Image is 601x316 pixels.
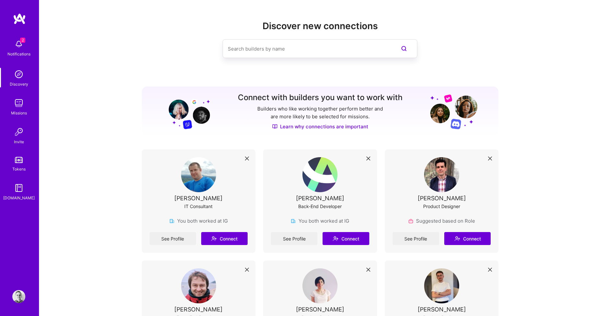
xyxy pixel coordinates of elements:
img: bell [12,38,25,51]
div: [PERSON_NAME] [174,195,223,202]
div: You both worked at IG [169,217,228,224]
img: guide book [12,181,25,194]
i: icon Close [366,157,370,160]
img: User Avatar [181,268,216,303]
i: icon Close [366,268,370,272]
h2: Discover new connections [142,21,499,31]
div: Invite [14,138,24,145]
div: [PERSON_NAME] [418,195,466,202]
a: See Profile [150,232,196,245]
img: discovery [12,68,25,81]
button: Connect [201,232,248,245]
img: logo [13,13,26,25]
span: 2 [20,38,25,43]
div: [PERSON_NAME] [174,306,223,313]
div: [DOMAIN_NAME] [3,194,35,201]
img: Grow your network [430,94,477,129]
div: Missions [11,110,27,116]
i: icon Connect [454,236,460,241]
img: Discover [272,124,277,129]
a: Learn why connections are important [272,123,368,130]
i: icon Connect [211,236,217,241]
input: Search builders by name [228,41,386,57]
img: Invite [12,125,25,138]
img: Grow your network [163,94,210,129]
i: icon Close [488,157,492,160]
i: icon Connect [333,236,338,241]
img: User Avatar [302,157,337,192]
i: icon Close [245,157,249,160]
div: IT Consultant [184,203,213,210]
div: Back-End Developer [298,203,342,210]
div: Notifications [7,51,31,57]
div: [PERSON_NAME] [418,306,466,313]
img: User Avatar [424,157,459,192]
i: icon Close [245,268,249,272]
a: See Profile [271,232,317,245]
div: Tokens [12,166,26,172]
a: See Profile [393,232,439,245]
button: Connect [323,232,369,245]
img: company icon [169,218,175,224]
h3: Connect with builders you want to work with [238,93,402,102]
img: company icon [291,218,296,224]
div: Discovery [10,81,28,88]
button: Connect [444,232,491,245]
i: icon Close [488,268,492,272]
i: icon SearchPurple [400,45,408,53]
img: Role icon [408,218,413,224]
img: User Avatar [424,268,459,303]
div: [PERSON_NAME] [296,306,344,313]
div: Product Designer [423,203,460,210]
img: tokens [15,157,23,163]
img: User Avatar [302,268,337,303]
img: teamwork [12,97,25,110]
img: User Avatar [12,290,25,303]
p: Builders who like working together perform better and are more likely to be selected for missions. [256,105,384,121]
img: User Avatar [181,157,216,192]
div: Suggested based on Role [408,217,475,224]
div: You both worked at IG [291,217,349,224]
div: [PERSON_NAME] [296,195,344,202]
